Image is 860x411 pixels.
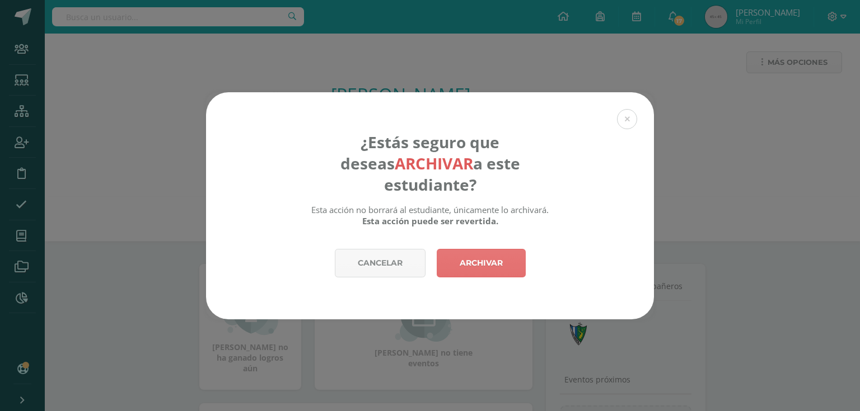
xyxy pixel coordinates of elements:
a: Cancelar [335,249,426,277]
a: Archivar [437,249,526,277]
strong: Esta acción puede ser revertida. [362,215,498,226]
button: Close (Esc) [617,109,637,129]
h4: ¿Estás seguro que deseas a este estudiante? [306,131,554,195]
div: Esta acción no borrará al estudiante, únicamente lo archivará. [306,204,554,226]
strong: archivar [395,153,473,174]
